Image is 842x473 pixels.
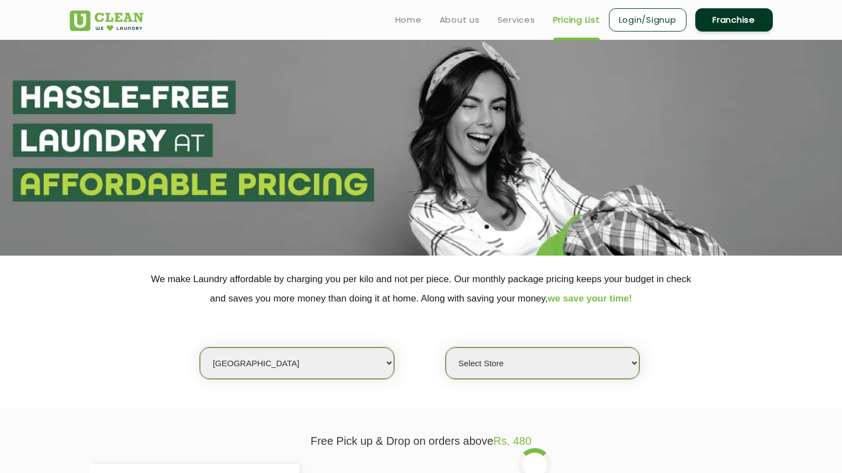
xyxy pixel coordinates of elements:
[498,13,535,27] a: Services
[548,293,632,304] span: we save your time!
[70,435,773,448] p: Free Pick up & Drop on orders above
[609,8,686,32] a: Login/Signup
[553,13,600,27] a: Pricing List
[70,11,143,31] img: UClean Laundry and Dry Cleaning
[70,269,773,308] p: We make Laundry affordable by charging you per kilo and not per piece. Our monthly package pricin...
[493,435,531,447] span: Rs. 480
[395,13,422,27] a: Home
[440,13,480,27] a: About us
[695,8,773,32] a: Franchise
